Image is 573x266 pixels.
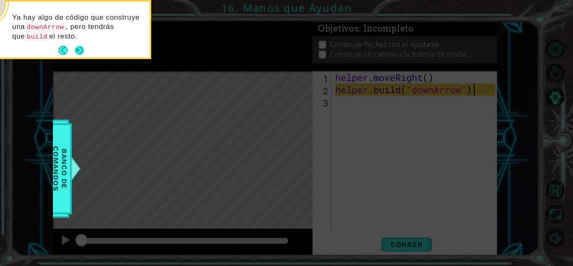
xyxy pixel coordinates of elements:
code: build [25,32,49,42]
span: Banco de comandos [49,125,71,212]
button: Back [58,46,75,55]
p: Ya hay algo de código que construye una , pero tendrás que el resto. [12,13,144,42]
button: Next [75,46,84,55]
code: downArrow [25,23,66,32]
